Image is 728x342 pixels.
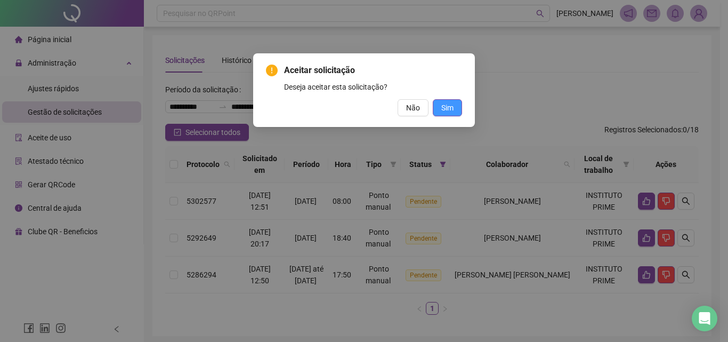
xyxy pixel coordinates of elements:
[398,99,428,116] button: Não
[284,64,462,77] span: Aceitar solicitação
[433,99,462,116] button: Sim
[406,102,420,114] span: Não
[441,102,454,114] span: Sim
[284,81,462,93] div: Deseja aceitar esta solicitação?
[266,65,278,76] span: exclamation-circle
[692,306,717,331] div: Open Intercom Messenger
